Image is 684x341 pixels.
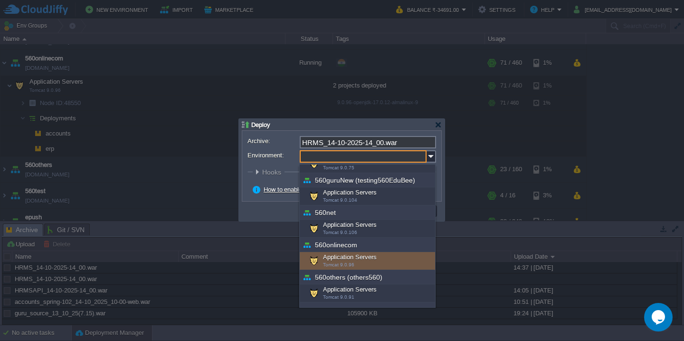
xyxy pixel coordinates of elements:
[262,168,284,176] span: Hooks
[264,186,378,193] a: How to enable zero-downtime deployment
[300,252,435,270] div: Application Servers
[323,197,357,203] span: Tomcat 9.0.104
[247,150,299,160] label: Environment:
[644,303,674,331] iframe: chat widget
[300,302,435,317] div: 560test
[300,220,435,238] div: Application Servers
[300,205,435,220] div: 560net
[323,230,357,235] span: Tomcat 9.0.106
[323,262,354,267] span: Tomcat 9.0.96
[300,187,435,205] div: Application Servers
[247,136,299,146] label: Archive:
[323,294,354,300] span: Tomcat 9.0.91
[323,165,354,170] span: Tomcat 9.0.75
[300,173,435,187] div: 560guruNew (testing560EduBee)
[300,284,435,302] div: Application Servers
[300,270,435,284] div: 560others (others560)
[251,121,270,128] span: Deploy
[300,238,435,252] div: 560onlinecom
